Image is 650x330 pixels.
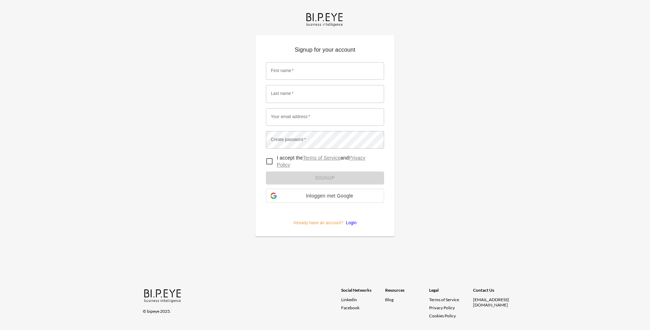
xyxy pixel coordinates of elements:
span: Facebook [341,305,359,310]
div: © bipeye 2025. [143,304,331,314]
div: Contact Us [473,287,517,297]
p: I accept the and [277,154,378,168]
a: Cookies Policy [429,313,456,318]
a: Privacy Policy [429,305,455,310]
img: bipeye-logo [305,11,345,27]
div: [EMAIL_ADDRESS][DOMAIN_NAME] [473,297,517,308]
a: Linkedin [341,297,385,302]
div: Resources [385,287,429,297]
a: Facebook [341,305,385,310]
a: Blog [385,297,394,302]
span: Inloggen met Google [280,193,380,199]
div: Legal [429,287,473,297]
p: Signup for your account [266,46,384,57]
div: Inloggen met Google [266,189,384,203]
span: Linkedin [341,297,357,302]
a: Login [343,220,357,225]
img: bipeye-logo [143,287,183,303]
a: Terms of Service [429,297,470,302]
p: Already have an account? [266,208,384,226]
div: Social Networks [341,287,385,297]
a: Terms of Service [303,155,340,161]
